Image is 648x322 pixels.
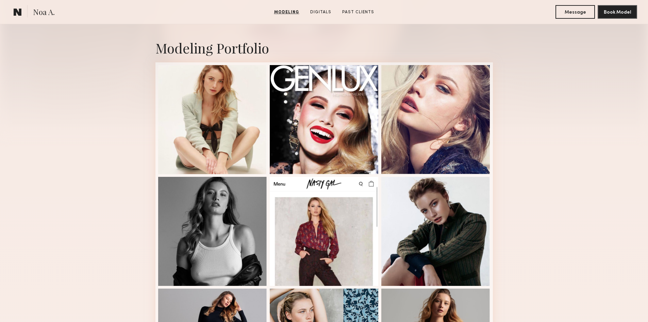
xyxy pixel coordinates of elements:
button: Book Model [598,5,637,19]
a: Digitals [308,9,334,15]
button: Message [555,5,595,19]
div: Modeling Portfolio [155,39,493,57]
span: Noa A. [33,7,55,19]
a: Modeling [271,9,302,15]
a: Past Clients [339,9,377,15]
a: Book Model [598,9,637,15]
